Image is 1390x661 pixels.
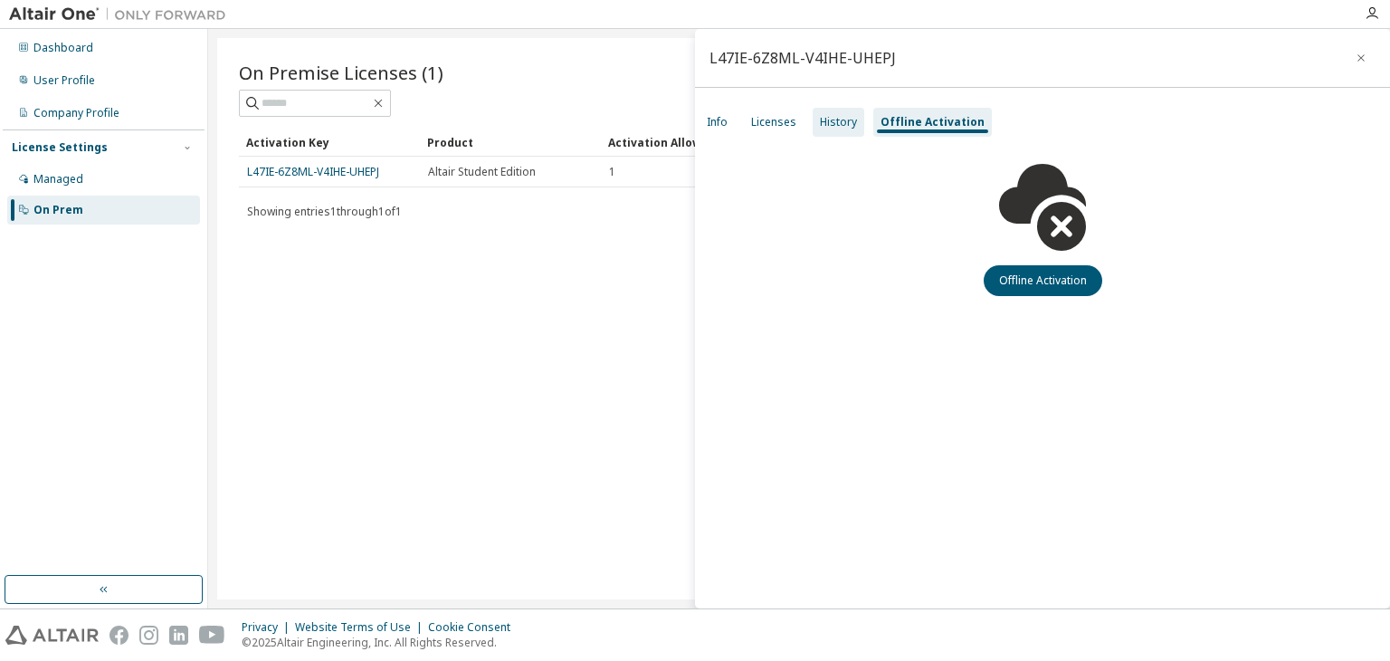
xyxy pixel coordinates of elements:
div: On Prem [33,203,83,217]
div: Dashboard [33,41,93,55]
div: Managed [33,172,83,187]
img: altair_logo.svg [5,626,99,645]
div: Website Terms of Use [295,620,428,635]
div: Privacy [242,620,295,635]
p: © 2025 Altair Engineering, Inc. All Rights Reserved. [242,635,521,650]
button: Offline Activation [984,265,1102,296]
a: L47IE-6Z8ML-V4IHE-UHEPJ [247,164,379,179]
div: Company Profile [33,106,119,120]
div: User Profile [33,73,95,88]
div: Offline Activation [881,115,985,129]
div: L47IE-6Z8ML-V4IHE-UHEPJ [709,51,896,65]
div: History [820,115,857,129]
span: Showing entries 1 through 1 of 1 [247,204,402,219]
div: Product [427,128,594,157]
div: Activation Allowed [608,128,775,157]
img: instagram.svg [139,626,158,645]
div: Licenses [751,115,796,129]
span: On Premise Licenses (1) [239,60,443,85]
span: 1 [609,165,615,179]
img: youtube.svg [199,626,225,645]
div: License Settings [12,140,108,155]
img: linkedin.svg [169,626,188,645]
span: Altair Student Edition [428,165,536,179]
div: Cookie Consent [428,620,521,635]
img: Altair One [9,5,235,24]
img: facebook.svg [109,626,129,645]
div: Activation Key [246,128,413,157]
div: Info [707,115,728,129]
